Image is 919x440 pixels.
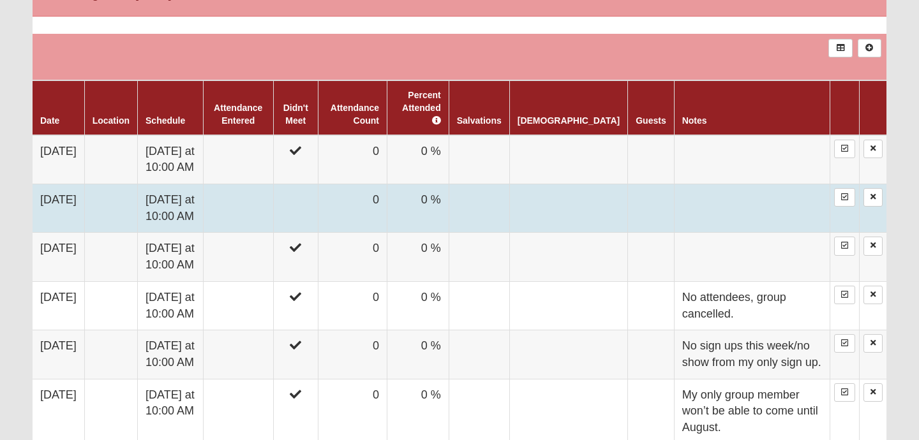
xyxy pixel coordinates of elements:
[834,188,855,207] a: Enter Attendance
[318,233,387,281] td: 0
[40,115,59,126] a: Date
[858,39,881,57] a: Alt+N
[33,233,84,281] td: [DATE]
[146,115,185,126] a: Schedule
[33,184,84,233] td: [DATE]
[863,383,883,402] a: Delete
[318,330,387,379] td: 0
[214,103,262,126] a: Attendance Entered
[283,103,308,126] a: Didn't Meet
[387,281,449,330] td: 0 %
[863,334,883,353] a: Delete
[834,286,855,304] a: Enter Attendance
[828,39,852,57] a: Export to Excel
[318,135,387,184] td: 0
[138,281,204,330] td: [DATE] at 10:00 AM
[33,135,84,184] td: [DATE]
[387,233,449,281] td: 0 %
[331,103,379,126] a: Attendance Count
[863,188,883,207] a: Delete
[834,140,855,158] a: Enter Attendance
[674,330,830,379] td: No sign ups this week/no show from my only sign up.
[674,281,830,330] td: No attendees, group cancelled.
[387,135,449,184] td: 0 %
[138,184,204,233] td: [DATE] at 10:00 AM
[863,237,883,255] a: Delete
[318,184,387,233] td: 0
[138,330,204,379] td: [DATE] at 10:00 AM
[387,330,449,379] td: 0 %
[318,281,387,330] td: 0
[138,233,204,281] td: [DATE] at 10:00 AM
[138,135,204,184] td: [DATE] at 10:00 AM
[33,281,84,330] td: [DATE]
[509,80,627,135] th: [DEMOGRAPHIC_DATA]
[628,80,674,135] th: Guests
[387,184,449,233] td: 0 %
[449,80,509,135] th: Salvations
[93,115,130,126] a: Location
[402,90,441,126] a: Percent Attended
[863,140,883,158] a: Delete
[834,383,855,402] a: Enter Attendance
[682,115,707,126] a: Notes
[834,237,855,255] a: Enter Attendance
[834,334,855,353] a: Enter Attendance
[33,330,84,379] td: [DATE]
[863,286,883,304] a: Delete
